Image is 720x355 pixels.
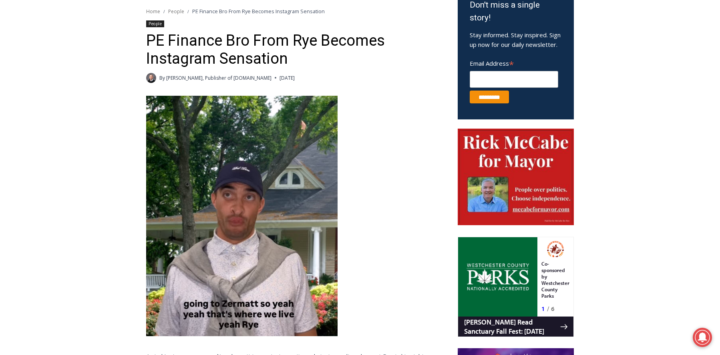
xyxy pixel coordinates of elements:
[84,24,112,66] div: Co-sponsored by Westchester County Parks
[146,8,160,15] a: Home
[187,9,189,14] span: /
[470,55,558,70] label: Email Address
[193,78,388,100] a: Intern @ [DOMAIN_NAME]
[6,81,103,99] h4: [PERSON_NAME] Read Sanctuary Fall Fest: [DATE]
[146,32,436,68] h1: PE Finance Bro From Rye Becomes Instagram Sensation
[202,0,378,78] div: "[PERSON_NAME] and I covered the [DATE] Parade, which was a really eye opening experience as I ha...
[146,20,164,27] a: People
[89,68,91,76] div: /
[146,7,436,15] nav: Breadcrumbs
[280,74,295,82] time: [DATE]
[192,8,325,15] span: PE Finance Bro From Rye Becomes Instagram Sensation
[168,8,184,15] a: People
[0,0,80,80] img: s_800_29ca6ca9-f6cc-433c-a631-14f6620ca39b.jpeg
[0,80,116,100] a: [PERSON_NAME] Read Sanctuary Fall Fest: [DATE]
[458,129,574,226] img: McCabe for Mayor
[159,74,165,82] span: By
[146,96,338,336] img: (PHOTO: The unnamed PE finance bro from Rye, played by Boston-based content creator Johnny Hilbra...
[166,75,272,81] a: [PERSON_NAME], Publisher of [DOMAIN_NAME]
[93,68,97,76] div: 6
[146,73,156,83] a: Author image
[470,30,562,49] p: Stay informed. Stay inspired. Sign up now for our daily newsletter.
[84,68,87,76] div: 1
[163,9,165,14] span: /
[209,80,371,98] span: Intern @ [DOMAIN_NAME]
